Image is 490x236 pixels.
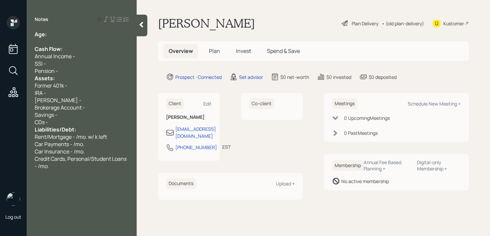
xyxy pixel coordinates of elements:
[35,53,75,60] span: Annual Income -
[175,74,222,81] div: Prospect · Connected
[35,60,46,67] span: SSI -
[443,20,464,27] div: Kustomer
[169,47,193,55] span: Overview
[35,111,57,118] span: Savings -
[7,192,20,206] img: retirable_logo.png
[344,115,390,121] div: 0 Upcoming Meeting s
[222,143,231,150] div: EST
[267,47,300,55] span: Spend & Save
[35,31,47,38] span: Age:
[236,47,251,55] span: Invest
[364,159,412,172] div: Annual Fee Based Planning +
[332,160,364,171] h6: Membership
[35,67,58,75] span: Pension -
[369,74,397,81] div: $0 deposited
[35,75,55,82] span: Assets:
[35,97,81,104] span: [PERSON_NAME] -
[332,98,357,109] h6: Meetings
[175,144,217,151] div: [PHONE_NUMBER]
[35,89,46,97] span: IRA -
[35,118,48,126] span: CDs -
[276,180,295,187] div: Upload +
[5,214,21,220] div: Log out
[158,16,255,31] h1: [PERSON_NAME]
[417,159,461,172] div: Digital-only Membership +
[203,101,212,107] div: Edit
[35,140,84,148] span: Car Payments - /mo.
[408,101,461,107] div: Schedule New Meeting +
[175,125,216,139] div: [EMAIL_ADDRESS][DOMAIN_NAME]
[249,98,274,109] h6: Co-client
[326,74,351,81] div: $0 invested
[280,74,309,81] div: $0 net-worth
[35,133,107,140] span: Rent/Mortgage - /mo. w/ k left
[382,20,424,27] div: • (old plan-delivery)
[35,16,48,23] label: Notes
[344,129,378,136] div: 0 Past Meeting s
[209,47,220,55] span: Plan
[35,148,85,155] span: Car Insurance - /mo.
[166,115,212,120] h6: [PERSON_NAME]
[35,155,128,170] span: Credit Cards, Personal/Student Loans - /mo.
[35,104,85,111] span: Brokerage Account -
[35,126,76,133] span: Liabilities/Debt:
[341,178,389,185] div: No active membership
[352,20,378,27] div: Plan Delivery
[166,178,196,189] h6: Documents
[35,82,67,89] span: Former 401k -
[166,98,184,109] h6: Client
[35,45,62,53] span: Cash Flow:
[239,74,263,81] div: Set advisor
